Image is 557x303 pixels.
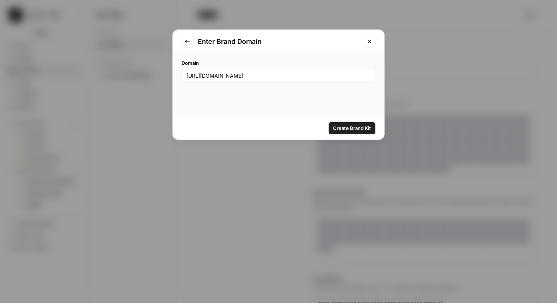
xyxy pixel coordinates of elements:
span: Create Brand Kit [333,124,371,132]
button: Create Brand Kit [329,122,375,134]
h2: Enter Brand Domain [198,36,359,47]
button: Go to previous step [182,36,193,47]
label: Domain [182,59,375,67]
button: Close modal [364,36,375,47]
input: www.example.com [186,72,371,80]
